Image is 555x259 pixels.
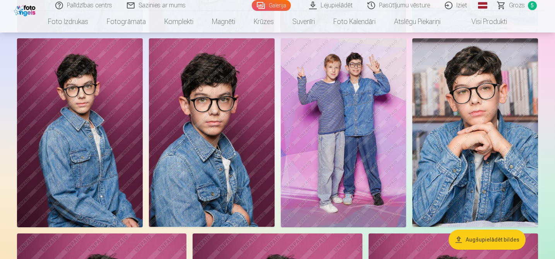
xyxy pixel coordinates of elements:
img: /fa1 [14,3,38,16]
a: Atslēgu piekariņi [385,11,450,33]
span: 5 [528,1,537,10]
a: Foto kalendāri [324,11,385,33]
a: Fotogrāmata [97,11,155,33]
a: Visi produkti [450,11,516,33]
a: Suvenīri [283,11,324,33]
span: Grozs [509,1,525,10]
button: Augšupielādēt bildes [449,230,526,250]
a: Magnēti [203,11,244,33]
a: Foto izdrukas [39,11,97,33]
a: Komplekti [155,11,203,33]
a: Krūzes [244,11,283,33]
